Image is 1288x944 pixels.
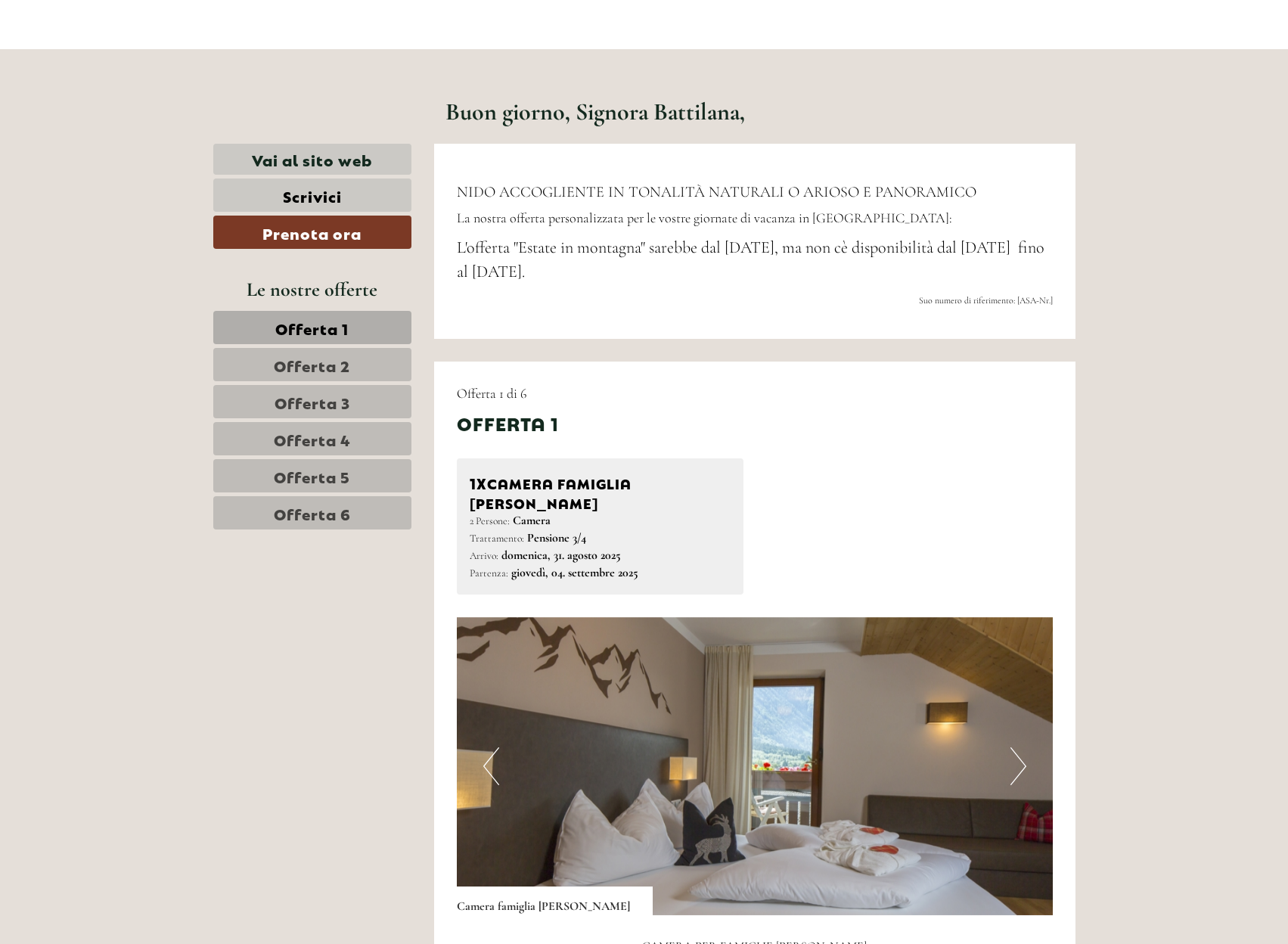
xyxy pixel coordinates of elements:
[265,11,331,37] div: giovedì
[483,747,499,785] button: Previous
[457,617,1053,915] img: image
[513,513,551,528] b: Camera
[501,548,621,563] b: domenica, 31. agosto 2025
[457,210,952,226] span: La nostra offerta personalizzata per le vostre giornate di vacanza in [GEOGRAPHIC_DATA]:
[457,385,526,402] span: Offerta 1 di 6
[1010,747,1026,785] button: Next
[470,514,510,527] small: 2 Persone:
[275,391,350,412] span: Offerta 3
[507,392,596,425] button: Invia
[470,471,487,492] b: 1x
[527,530,586,545] b: Pensione 3/4
[470,471,731,512] div: Camera famiglia [PERSON_NAME]
[275,317,349,338] span: Offerta 1
[386,41,585,87] div: Buon giorno, come possiamo aiutarla?
[470,532,524,545] small: Trattamento:
[394,44,573,56] div: Lei
[919,295,1053,306] span: Suo numero di riferimento: [ASA-Nr.]
[470,567,508,579] small: Partenza:
[457,887,653,915] div: Camera famiglia [PERSON_NAME]
[274,465,350,486] span: Offerta 5
[213,144,412,175] a: Vai al sito web
[213,216,412,249] a: Prenota ora
[274,428,351,449] span: Offerta 4
[457,183,976,201] span: NIDO ACCOGLIENTE IN TONALITÀ NATURALI O ARIOSO E PANORAMICO
[457,410,559,436] div: Offerta 1
[394,73,573,84] small: 19:54
[213,179,412,212] a: Scrivici
[213,275,412,303] div: Le nostre offerte
[457,238,1044,281] span: L'offerta "Estate in montagna" sarebbe dal [DATE], ma non cè disponibilità dal [DATE] fino al [DA...
[274,502,351,523] span: Offerta 6
[274,354,350,375] span: Offerta 2
[445,98,745,125] h1: Buon giorno, Signora Battilana,
[511,565,638,580] b: giovedì, 04. settembre 2025
[470,549,498,562] small: Arrivo:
